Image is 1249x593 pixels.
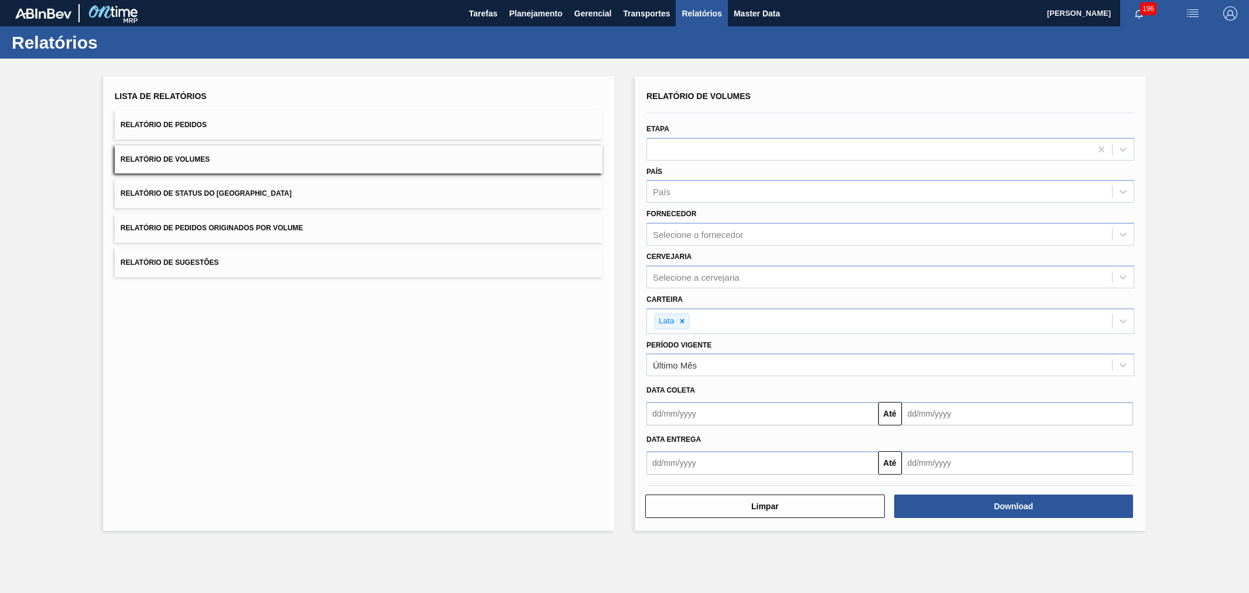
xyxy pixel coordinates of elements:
[1120,5,1158,22] button: Notificações
[646,386,695,394] span: Data coleta
[646,253,692,261] label: Cervejaria
[646,402,878,425] input: dd/mm/yyyy
[646,295,683,304] label: Carteira
[1140,2,1156,15] span: 196
[682,6,721,21] span: Relatórios
[878,451,902,475] button: Até
[115,91,207,101] span: Lista de Relatórios
[115,145,603,174] button: Relatório de Volumes
[646,91,751,101] span: Relatório de Volumes
[1223,6,1237,21] img: Logout
[646,341,711,349] label: Período Vigente
[653,187,670,197] div: País
[646,451,878,475] input: dd/mm/yyyy
[1186,6,1200,21] img: userActions
[646,125,669,133] label: Etapa
[653,230,743,240] div: Selecione o fornecedor
[121,121,207,129] span: Relatório de Pedidos
[623,6,670,21] span: Transportes
[509,6,562,21] span: Planejamento
[12,36,220,49] h1: Relatórios
[115,248,603,277] button: Relatório de Sugestões
[734,6,780,21] span: Master Data
[115,179,603,208] button: Relatório de Status do [GEOGRAPHIC_DATA]
[653,272,740,282] div: Selecione a cervejaria
[121,258,219,267] span: Relatório de Sugestões
[653,360,697,370] div: Último Mês
[646,210,696,218] label: Fornecedor
[902,402,1134,425] input: dd/mm/yyyy
[645,495,885,518] button: Limpar
[115,111,603,139] button: Relatório de Pedidos
[121,189,292,197] span: Relatório de Status do [GEOGRAPHIC_DATA]
[646,168,662,176] label: País
[902,451,1134,475] input: dd/mm/yyyy
[655,314,676,329] div: Lata
[894,495,1134,518] button: Download
[469,6,498,21] span: Tarefas
[121,155,210,163] span: Relatório de Volumes
[121,224,303,232] span: Relatório de Pedidos Originados por Volume
[574,6,612,21] span: Gerencial
[646,435,701,444] span: Data Entrega
[15,8,71,19] img: TNhmsLtSVTkK8tSr43FrP2fwEKptu5GPRR3wAAAABJRU5ErkJggg==
[115,214,603,243] button: Relatório de Pedidos Originados por Volume
[878,402,902,425] button: Até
